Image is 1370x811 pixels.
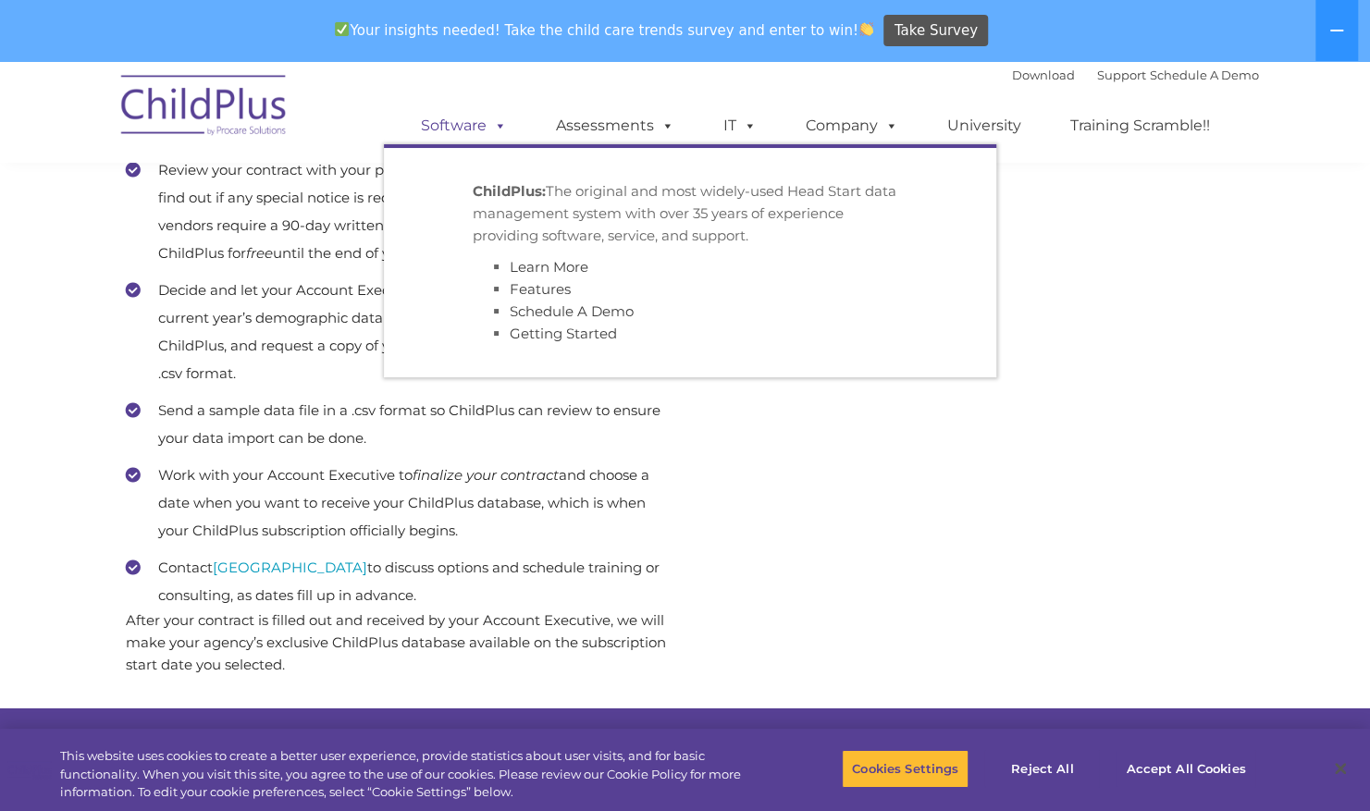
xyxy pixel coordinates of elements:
a: Getting Started [510,325,617,342]
a: IT [705,107,775,144]
a: Support [1097,68,1146,82]
a: Assessments [537,107,693,144]
li: Review your contract with your previous Head Start software vendor to find out if any special not... [126,156,672,267]
li: Decide and let your Account Executive know if you want to import the current year’s demographic d... [126,276,672,387]
a: Schedule A Demo [510,302,634,320]
img: ✅ [335,22,349,36]
font: | [1012,68,1259,82]
span: Your insights needed! Take the child care trends survey and enter to win! [327,12,882,48]
a: [GEOGRAPHIC_DATA] [213,559,367,576]
div: This website uses cookies to create a better user experience, provide statistics about user visit... [60,747,754,802]
a: Learn More [510,258,588,276]
li: Contact to discuss options and schedule training or consulting, as dates fill up in advance. [126,554,672,609]
img: ChildPlus by Procare Solutions [112,62,297,154]
img: 👏 [859,22,873,36]
li: Work with your Account Executive to and choose a date when you want to receive your ChildPlus dat... [126,461,672,545]
button: Cookies Settings [842,749,969,788]
a: Features [510,280,571,298]
strong: ChildPlus: [473,182,546,200]
em: finalize your contract [413,466,559,484]
button: Close [1320,748,1361,789]
button: Reject All [984,749,1100,788]
a: University [929,107,1040,144]
a: Company [787,107,917,144]
li: Send a sample data file in a .csv format so ChildPlus can review to ensure your data import can b... [126,397,672,452]
span: Take Survey [895,15,978,47]
a: Schedule A Demo [1150,68,1259,82]
em: free [246,244,273,262]
button: Accept All Cookies [1116,749,1255,788]
p: The original and most widely-used Head Start data management system with over 35 years of experie... [473,180,907,247]
p: After your contract is filled out and received by your Account Executive, we will make your agenc... [126,609,672,676]
a: Download [1012,68,1075,82]
a: Training Scramble!! [1052,107,1228,144]
a: Take Survey [883,15,988,47]
a: Software [402,107,525,144]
